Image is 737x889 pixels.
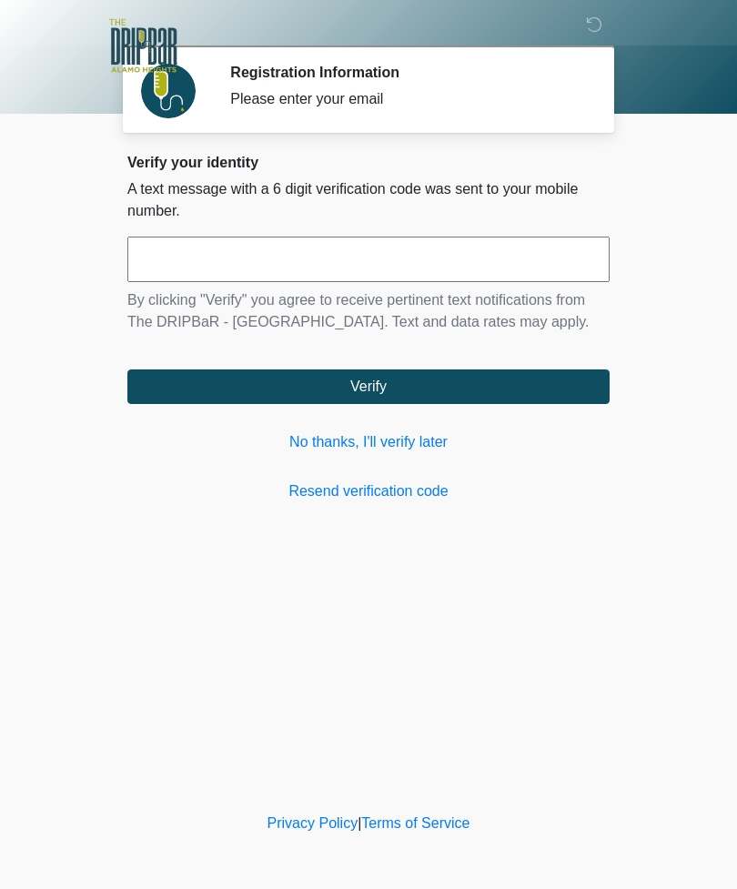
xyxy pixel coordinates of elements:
[268,815,358,831] a: Privacy Policy
[127,289,610,333] p: By clicking "Verify" you agree to receive pertinent text notifications from The DRIPBaR - [GEOGRA...
[127,480,610,502] a: Resend verification code
[127,178,610,222] p: A text message with a 6 digit verification code was sent to your mobile number.
[230,88,582,110] div: Please enter your email
[127,154,610,171] h2: Verify your identity
[361,815,469,831] a: Terms of Service
[127,431,610,453] a: No thanks, I'll verify later
[358,815,361,831] a: |
[127,369,610,404] button: Verify
[109,14,177,78] img: The DRIPBaR - Alamo Heights Logo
